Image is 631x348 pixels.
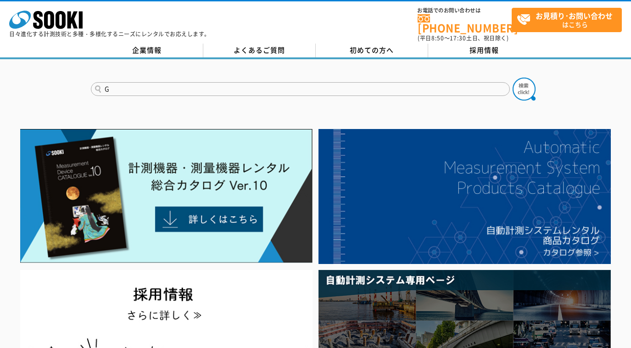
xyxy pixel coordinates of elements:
[418,34,508,42] span: (平日 ～ 土日、祝日除く)
[91,44,203,57] a: 企業情報
[431,34,444,42] span: 8:50
[418,8,512,13] span: お電話でのお問い合わせは
[203,44,316,57] a: よくあるご質問
[513,78,536,101] img: btn_search.png
[91,82,510,96] input: 商品名、型式、NETIS番号を入力してください
[318,129,611,264] img: 自動計測システムカタログ
[418,14,512,33] a: [PHONE_NUMBER]
[9,31,210,37] p: 日々進化する計測技術と多種・多様化するニーズにレンタルでお応えします。
[536,10,613,21] strong: お見積り･お問い合わせ
[20,129,313,263] img: Catalog Ver10
[428,44,541,57] a: 採用情報
[517,8,621,31] span: はこちら
[350,45,394,55] span: 初めての方へ
[512,8,622,32] a: お見積り･お問い合わせはこちら
[316,44,428,57] a: 初めての方へ
[450,34,466,42] span: 17:30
